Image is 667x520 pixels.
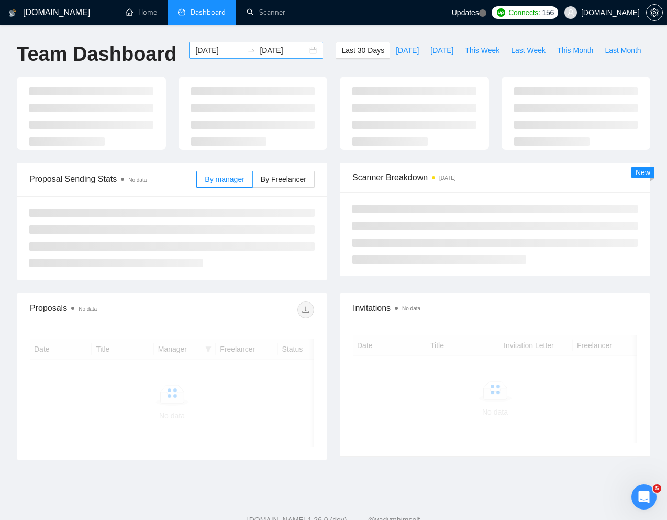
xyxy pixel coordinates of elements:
[511,45,546,56] span: Last Week
[353,301,637,315] span: Invitations
[508,7,540,18] span: Connects:
[247,46,255,55] span: swap-right
[17,42,176,67] h1: Team Dashboard
[425,42,459,59] button: [DATE]
[128,177,147,183] span: No data
[341,45,384,56] span: Last 30 Days
[247,8,285,17] a: searchScanner
[9,5,16,21] img: logo
[191,8,226,17] span: Dashboard
[647,8,662,17] span: setting
[336,42,390,59] button: Last 30 Days
[178,8,185,16] span: dashboard
[439,175,455,181] time: [DATE]
[352,171,638,184] span: Scanner Breakdown
[646,4,663,21] button: setting
[205,175,244,183] span: By manager
[261,175,306,183] span: By Freelancer
[29,172,196,186] span: Proposal Sending Stats
[390,42,425,59] button: [DATE]
[247,46,255,55] span: to
[636,168,650,177] span: New
[567,9,574,16] span: user
[542,7,554,18] span: 156
[646,8,663,17] a: setting
[402,306,420,311] span: No data
[631,484,657,510] iframe: Intercom live chat
[260,45,307,56] input: End date
[396,45,419,56] span: [DATE]
[505,42,551,59] button: Last Week
[465,45,499,56] span: This Week
[557,45,593,56] span: This Month
[79,306,97,312] span: No data
[551,42,599,59] button: This Month
[599,42,647,59] button: Last Month
[459,42,505,59] button: This Week
[497,8,505,17] img: upwork-logo.png
[605,45,641,56] span: Last Month
[126,8,157,17] a: homeHome
[452,8,479,17] span: Updates
[653,484,661,493] span: 5
[30,301,172,318] div: Proposals
[195,45,243,56] input: Start date
[430,45,453,56] span: [DATE]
